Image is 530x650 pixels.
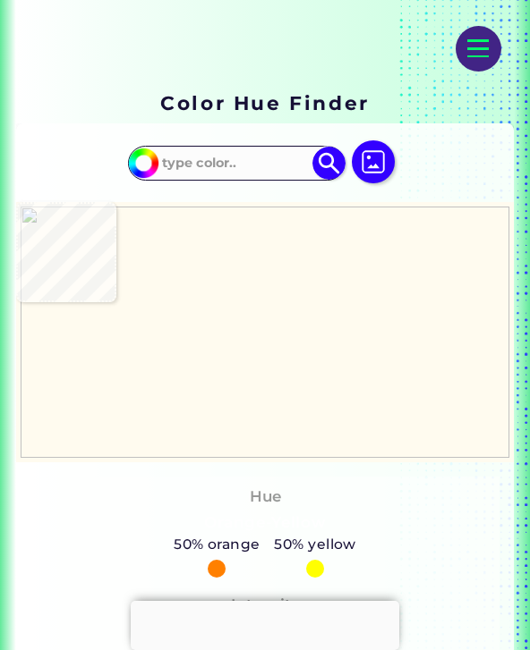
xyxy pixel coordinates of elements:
[312,147,346,180] img: icon search
[250,484,281,510] h4: Hue
[268,533,363,556] h5: 50% yellow
[21,207,510,458] img: d3349bea-6e9b-4652-90ca-7ed64ff6b88a
[160,89,369,116] h1: Color Hue Finder
[197,512,334,534] h3: Orange-Yellow
[156,148,317,178] input: type color..
[231,592,299,618] h4: Intensity
[167,533,267,556] h5: 50% orange
[131,601,399,646] iframe: Advertisement
[352,140,395,183] img: icon picture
